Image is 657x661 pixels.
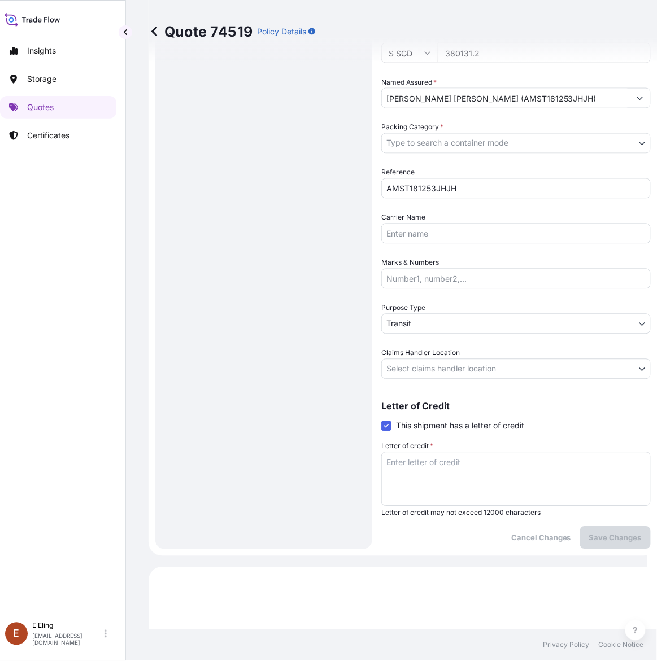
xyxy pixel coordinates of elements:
a: Cookie Notice [599,641,644,650]
span: Purpose Type [381,303,425,314]
p: Letter of credit may not exceed 12000 characters [381,509,651,518]
label: Carrier Name [381,212,425,224]
p: Storage [27,73,56,85]
p: Save Changes [589,532,642,544]
p: Quotes [27,102,54,113]
button: Select claims handler location [381,359,651,379]
input: Enter name [381,224,651,244]
button: Cancel Changes [502,527,580,549]
span: This shipment has a letter of credit [396,421,524,432]
p: E Eling [32,621,102,631]
label: Named Assured [381,77,437,88]
span: Packing Category [381,122,443,133]
p: Cancel Changes [511,532,571,544]
input: Your internal reference [381,178,651,199]
p: Insights [27,45,56,56]
p: [EMAIL_ADDRESS][DOMAIN_NAME] [32,633,102,646]
span: E [14,628,20,640]
span: Type to search a container mode [386,138,508,149]
button: Transit [381,314,651,334]
p: Certificates [27,130,69,141]
button: Show suggestions [630,88,650,108]
button: Save Changes [580,527,651,549]
a: Privacy Policy [543,641,590,650]
p: Policy Details [257,26,306,37]
p: Quote 74519 [149,23,253,41]
span: Select claims handler location [386,364,496,375]
label: Reference [381,167,415,178]
span: Claims Handler Location [381,348,460,359]
button: Type to search a container mode [381,133,651,154]
label: Marks & Numbers [381,257,439,269]
input: Full name [382,88,630,108]
label: Letter of credit [381,441,433,452]
input: Number1, number2,... [381,269,651,289]
span: Transit [386,318,411,330]
p: Letter of Credit [381,402,651,411]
